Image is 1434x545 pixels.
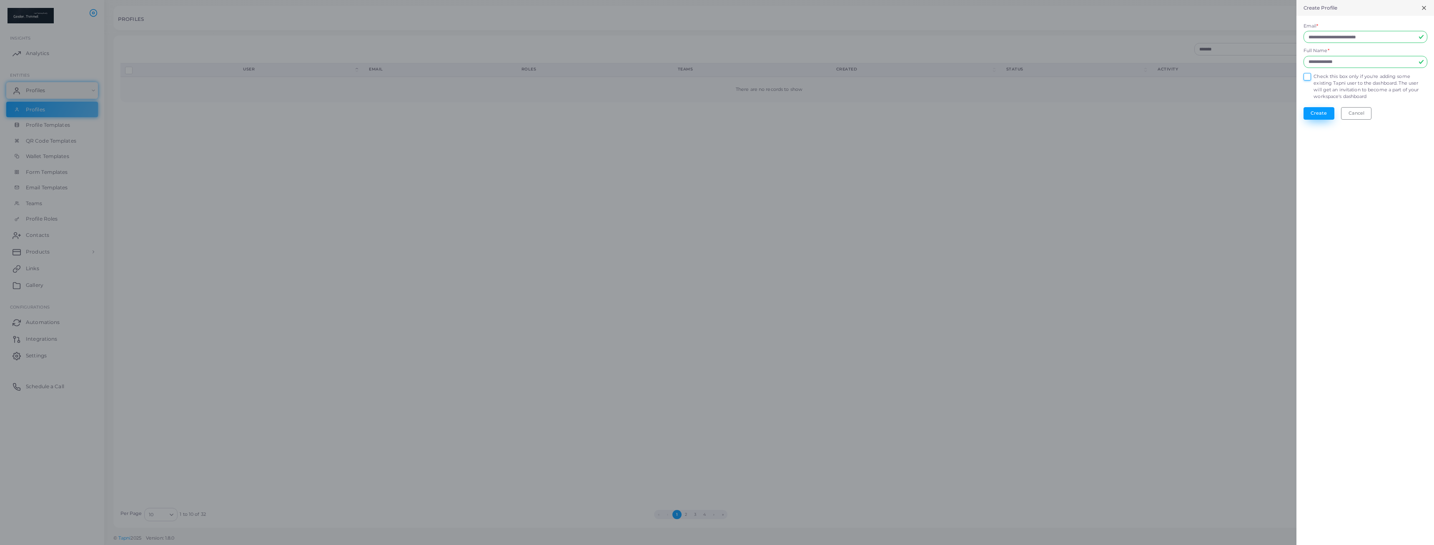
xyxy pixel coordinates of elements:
[1304,48,1329,54] label: Full Name
[1304,107,1334,120] button: Create
[1304,5,1338,11] h5: Create Profile
[1314,73,1427,100] label: Check this box only if you're adding some existing Tapni user to the dashboard. The user will get...
[1304,23,1319,30] label: Email
[1341,107,1371,120] button: Cancel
